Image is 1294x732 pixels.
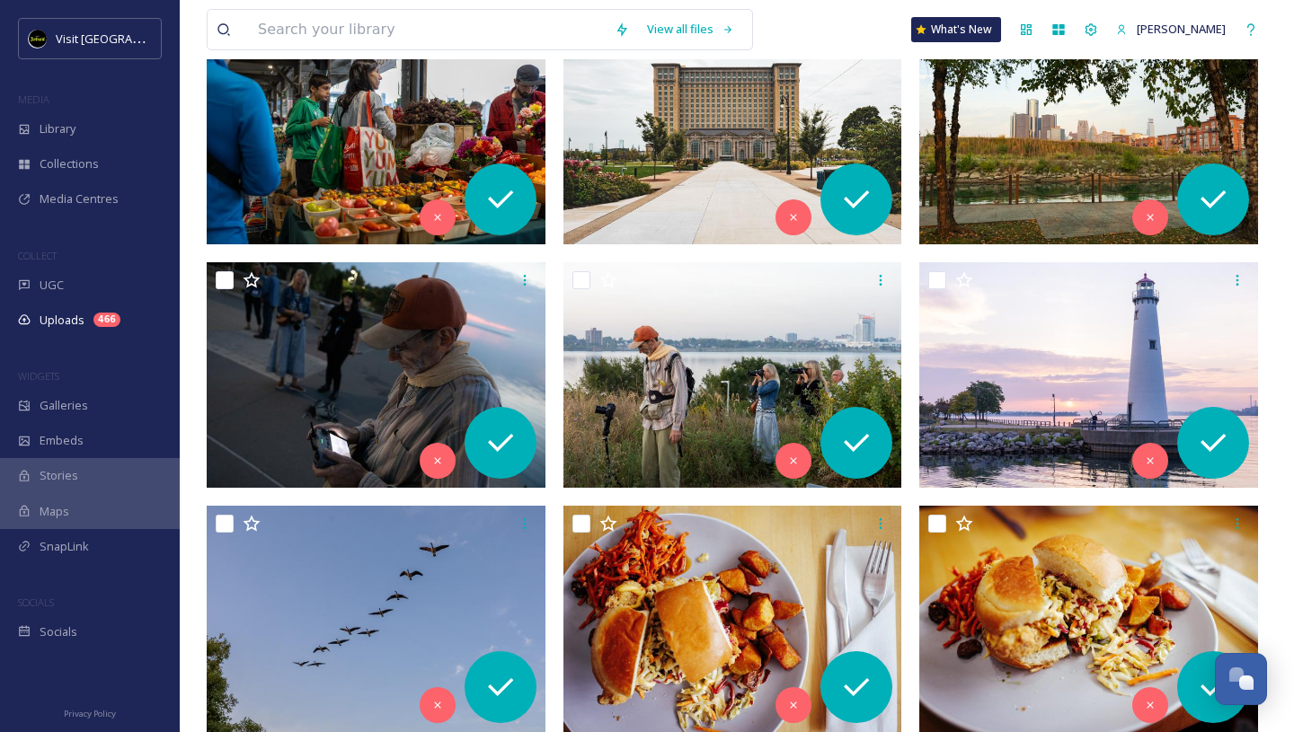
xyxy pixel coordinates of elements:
span: Privacy Policy [64,708,116,719]
img: ext_1758240508.286407_klockoco@gmail.com-IMG_8260.jpg [563,506,902,732]
span: UGC [40,277,64,294]
button: Open Chat [1215,653,1267,705]
span: Maps [40,503,69,520]
a: Privacy Policy [64,701,116,723]
span: Stories [40,467,78,484]
span: Visit [GEOGRAPHIC_DATA] [56,30,195,47]
a: View all files [638,12,743,47]
img: ext_1758471670.767333_cfalsettiphoto@gmail.com-IMG_9140.jpg [919,262,1258,489]
img: ext_1758471671.222405_cfalsettiphoto@gmail.com-IMG_9144.jpg [919,19,1258,245]
img: ext_1758240488.904718_klockoco@gmail.com-IMG_8253.jpg [919,506,1258,732]
span: Galleries [40,397,88,414]
img: VISIT%20DETROIT%20LOGO%20-%20BLACK%20BACKGROUND.png [29,30,47,48]
span: MEDIA [18,93,49,106]
span: SOCIALS [18,595,54,609]
span: COLLECT [18,249,57,262]
span: Collections [40,155,99,172]
span: Embeds [40,432,84,449]
a: What's New [911,17,1001,42]
span: Socials [40,623,77,640]
span: Uploads [40,312,84,329]
div: 466 [93,313,120,327]
span: Library [40,120,75,137]
span: [PERSON_NAME] [1137,21,1226,37]
img: ext_1758471671.053712_cfalsettiphoto@gmail.com-IMG_9113.jpg [207,262,545,489]
img: ext_1758471675.265769_cfalsettiphoto@gmail.com-IMG_9152.jpg [207,19,545,245]
span: SnapLink [40,538,89,555]
span: WIDGETS [18,369,59,383]
span: Media Centres [40,190,119,207]
img: ext_1758471670.844213_cfalsettiphoto@gmail.com-IMG_9123.jpg [563,262,902,489]
img: ext_1758471675.204401_cfalsettiphoto@gmail.com-IMG_9172.jpg [563,19,902,245]
img: ext_1758471670.767343_cfalsettiphoto@gmail.com-IMG_9146.jpg [207,506,545,732]
a: [PERSON_NAME] [1107,12,1235,47]
input: Search your library [249,10,606,49]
